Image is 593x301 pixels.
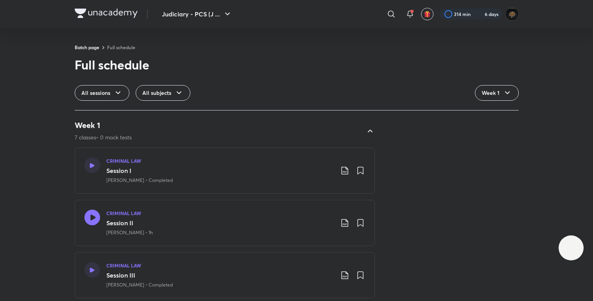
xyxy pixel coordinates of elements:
[106,229,153,236] p: [PERSON_NAME] • 1h
[75,57,149,73] div: Full schedule
[81,89,110,97] span: All sessions
[75,44,99,50] a: Batch page
[75,148,375,194] a: CRIMINAL LAWSession I[PERSON_NAME] • Completed
[107,44,135,50] a: Full schedule
[75,9,138,20] a: Company Logo
[106,157,141,164] h5: CRIMINAL LAW
[142,89,171,97] span: All subjects
[106,218,334,228] h3: Session II
[106,262,141,269] h5: CRIMINAL LAW
[424,11,431,18] img: avatar
[505,7,519,21] img: abhishek kumar
[106,166,334,175] h3: Session I
[157,6,237,22] button: Judiciary - PCS (J ...
[75,9,138,18] img: Company Logo
[75,134,132,141] p: 7 classes • 0 mock tests
[475,10,483,18] img: streak
[106,281,173,289] p: [PERSON_NAME] • Completed
[106,271,334,280] h3: Session III
[75,200,375,246] a: CRIMINAL LAWSession II[PERSON_NAME] • 1h
[421,8,434,20] button: avatar
[75,252,375,298] a: CRIMINAL LAWSession III[PERSON_NAME] • Completed
[75,120,132,130] h4: Week 1
[106,210,141,217] h5: CRIMINAL LAW
[566,243,576,253] img: ttu
[482,89,500,97] span: Week 1
[106,177,173,184] p: [PERSON_NAME] • Completed
[68,120,375,141] div: Week 17 classes• 0 mock tests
